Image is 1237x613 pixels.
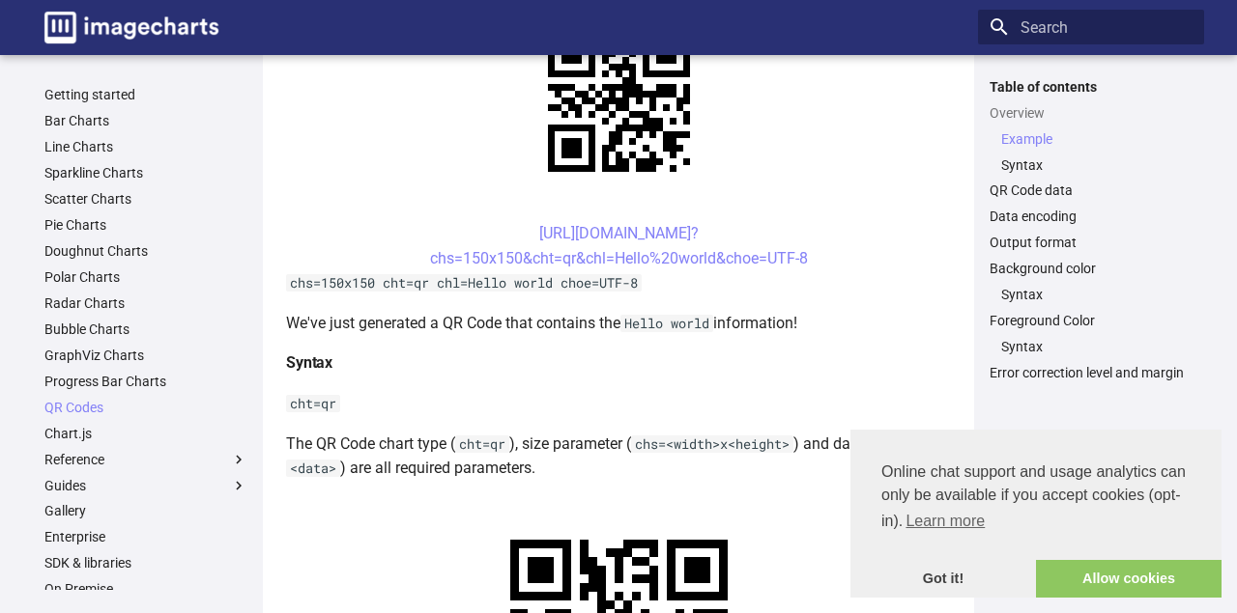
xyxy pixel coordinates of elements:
a: Error correction level and margin [990,364,1193,381]
a: Scatter Charts [44,190,247,208]
code: chs=<width>x<height> [631,435,793,453]
a: Doughnut Charts [44,242,247,260]
p: The QR Code chart type ( ), size parameter ( ) and data ( ) are all required parameters. [286,432,951,481]
a: Syntax [1001,338,1193,355]
label: Reference [44,451,247,468]
label: Guides [44,477,247,494]
a: Image-Charts documentation [37,4,226,51]
h4: Syntax [286,350,951,376]
a: Syntax [1001,286,1193,303]
div: cookieconsent [850,430,1222,598]
a: Syntax [1001,156,1193,174]
a: dismiss cookie message [850,560,1036,599]
code: cht=qr [455,435,509,453]
code: chs=150x150 cht=qr chl=Hello world choe=UTF-8 [286,274,642,292]
nav: Foreground Color [990,338,1193,355]
a: Getting started [44,86,247,103]
nav: Table of contents [978,78,1204,382]
a: Pie Charts [44,216,247,234]
a: Progress Bar Charts [44,373,247,390]
a: Foreground Color [990,312,1193,329]
a: Sparkline Charts [44,164,247,181]
a: Background color [990,260,1193,277]
a: Chart.js [44,425,247,442]
a: Gallery [44,502,247,519]
span: Online chat support and usage analytics can only be available if you accept cookies (opt-in). [881,460,1191,536]
img: logo [44,12,218,43]
code: cht=qr [286,395,340,412]
a: QR Code data [990,181,1193,199]
code: Hello world [620,315,713,332]
a: Radar Charts [44,294,247,312]
a: learn more about cookies [903,507,988,536]
a: QR Codes [44,399,247,416]
a: GraphViz Charts [44,347,247,364]
a: allow cookies [1036,560,1222,599]
a: Enterprise [44,528,247,545]
a: Overview [990,104,1193,122]
label: Table of contents [978,78,1204,96]
a: [URL][DOMAIN_NAME]?chs=150x150&cht=qr&chl=Hello%20world&choe=UTF-8 [430,224,808,267]
nav: Background color [990,286,1193,303]
a: SDK & libraries [44,554,247,571]
p: We've just generated a QR Code that contains the information! [286,311,951,336]
a: Polar Charts [44,268,247,286]
input: Search [978,10,1204,44]
nav: Overview [990,130,1193,174]
a: Example [1001,130,1193,148]
a: On Premise [44,580,247,598]
a: Line Charts [44,138,247,155]
a: Bar Charts [44,112,247,129]
a: Output format [990,234,1193,251]
a: Bubble Charts [44,320,247,338]
a: Data encoding [990,208,1193,225]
